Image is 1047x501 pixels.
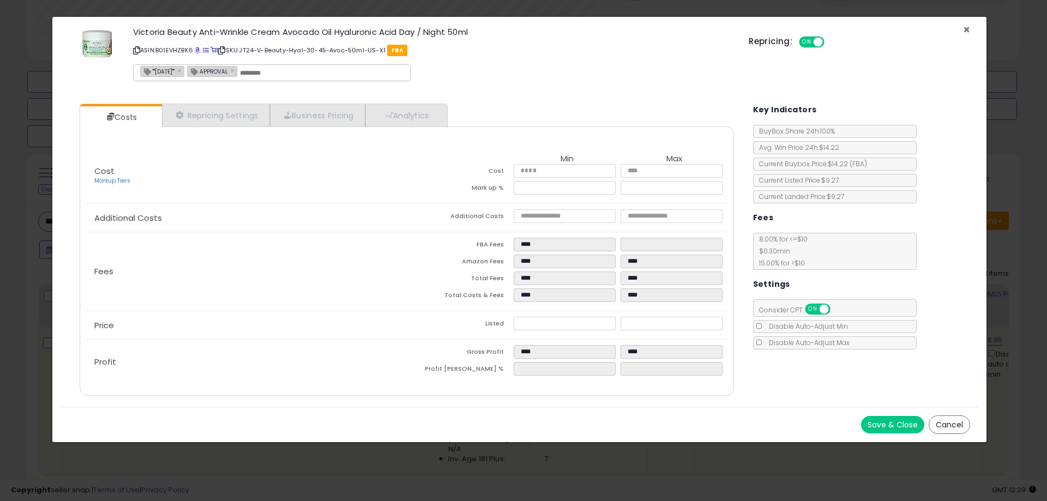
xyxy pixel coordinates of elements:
h3: Victoria Beauty Anti-Wrinkle Cream Avocado Oil Hyaluronic Acid Day / Night 50ml [133,28,732,36]
td: Gross Profit [407,345,514,362]
p: Cost [86,167,407,185]
span: ON [806,305,820,314]
span: ON [800,38,814,47]
span: OFF [828,305,846,314]
a: Analytics [365,104,446,126]
span: Current Landed Price: $9.27 [754,192,844,201]
span: BuyBox Share 24h: 100% [754,126,835,136]
span: $0.30 min [754,246,790,256]
a: Business Pricing [270,104,365,126]
p: Price [86,321,407,330]
td: Total Fees [407,271,514,288]
p: Fees [86,267,407,276]
span: Avg. Win Price 24h: $14.22 [754,143,839,152]
span: Current Listed Price: $9.27 [754,176,839,185]
button: Cancel [929,415,970,434]
span: ( FBA ) [850,159,867,168]
th: Max [621,154,727,164]
span: Disable Auto-Adjust Max [763,338,850,347]
button: Save & Close [861,416,924,433]
td: Cost [407,164,514,181]
a: Costs [80,106,161,128]
td: Listed [407,317,514,334]
h5: Settings [753,277,790,291]
span: 8.00 % for <= $10 [754,234,808,268]
td: Total Costs & Fees [407,288,514,305]
a: BuyBox page [195,46,201,55]
td: Profit [PERSON_NAME] % [407,362,514,379]
td: Additional Costs [407,209,514,226]
span: FBA [387,45,407,56]
a: Your listing only [210,46,216,55]
a: Repricing Settings [162,104,270,126]
h5: Fees [753,211,774,225]
img: 51l+g4LSz+L._SL60_.jpg [81,28,113,61]
th: Min [514,154,621,164]
span: APPROVAL [188,67,228,76]
span: Current Buybox Price: [754,159,867,168]
h5: Repricing: [749,37,792,46]
span: Consider CPT: [754,305,845,315]
a: × [177,65,184,75]
a: Markup Tiers [94,177,130,185]
td: FBA Fees [407,238,514,255]
span: Disable Auto-Adjust Min [763,322,848,331]
span: × [963,22,970,38]
h5: Key Indicators [753,103,817,117]
span: $14.22 [828,159,867,168]
span: OFF [823,38,840,47]
td: Amazon Fees [407,255,514,271]
a: × [231,65,237,75]
p: Profit [86,358,407,366]
p: ASIN: B01EVHZBK6 | SKU: JT24-V-Beauty-Hyal-30-45-Avoc-50ml-US-X1 [133,41,732,59]
td: Mark up % [407,181,514,198]
span: ""[DATE]"" [141,67,174,76]
span: 15.00 % for > $10 [754,258,805,268]
a: All offer listings [203,46,209,55]
p: Additional Costs [86,214,407,222]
